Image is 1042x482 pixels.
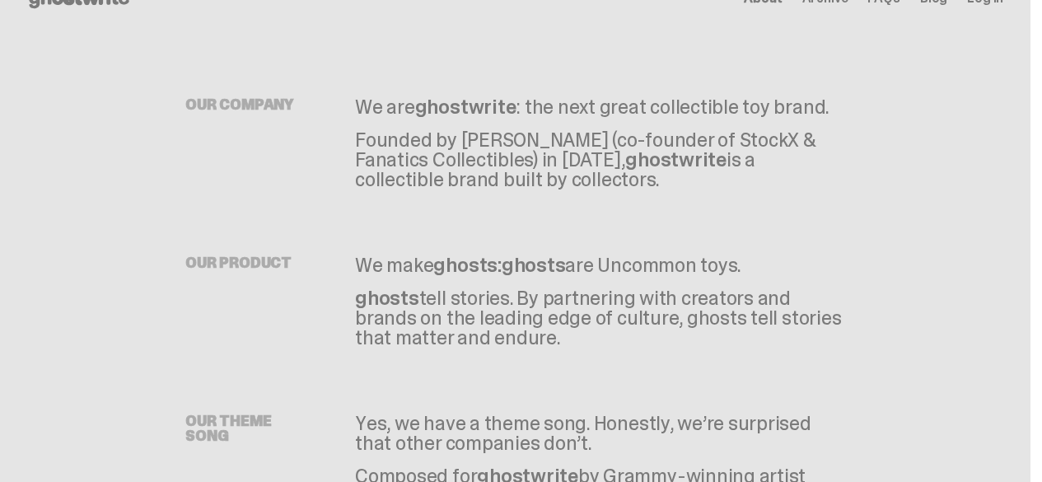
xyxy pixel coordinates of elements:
[355,97,844,117] p: We are : the next great collectible toy brand.
[355,285,419,311] span: ghosts
[502,252,566,278] span: ghosts
[355,414,844,453] p: Yes, we have a theme song. Honestly, we’re surprised that other companies don’t.
[415,94,516,119] span: ghostwrite
[355,130,844,190] p: Founded by [PERSON_NAME] (co-founder of StockX & Fanatics Collectibles) in [DATE], is a collectib...
[355,255,844,275] p: We make are Uncommon toys.
[355,288,844,348] p: tell stories. By partnering with creators and brands on the leading edge of culture, ghosts tell ...
[185,414,317,443] h5: OUR THEME SONG
[185,255,317,270] h5: OUR PRODUCT
[185,97,317,112] h5: OUR COMPANY
[433,252,501,278] span: ghosts:
[625,147,727,172] span: ghostwrite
